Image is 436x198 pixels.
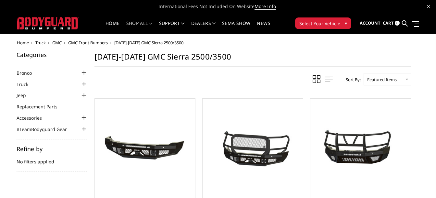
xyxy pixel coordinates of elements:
[342,75,361,84] label: Sort By:
[17,146,88,172] div: No filters applied
[17,81,36,88] a: Truck
[17,92,34,99] a: Jeep
[94,52,411,67] h1: [DATE]-[DATE] GMC Sierra 2500/3500
[383,20,394,26] span: Cart
[312,100,409,197] a: 2024-2025 GMC 2500-3500 - T2 Series - Extreme Front Bumper (receiver or winch) 2024-2025 GMC 2500...
[222,21,250,34] a: SEMA Show
[106,21,119,34] a: Home
[35,40,46,46] a: Truck
[17,52,88,58] h5: Categories
[17,146,88,152] h5: Refine by
[360,20,380,26] span: Account
[191,21,216,34] a: Dealers
[299,20,340,27] span: Select Your Vehicle
[360,15,380,32] a: Account
[52,40,62,46] a: GMC
[68,40,108,46] a: GMC Front Bumpers
[114,40,183,46] span: [DATE]-[DATE] GMC Sierra 2500/3500
[126,21,153,34] a: shop all
[17,40,29,46] a: Home
[17,17,79,29] img: BODYGUARD BUMPERS
[17,103,66,110] a: Replacement Parts
[255,3,276,10] a: More Info
[257,21,270,34] a: News
[204,100,301,197] a: 2024-2025 GMC 2500-3500 - FT Series - Extreme Front Bumper 2024-2025 GMC 2500-3500 - FT Series - ...
[395,21,400,26] span: 0
[345,20,347,27] span: ▾
[17,70,40,76] a: Bronco
[17,126,75,133] a: #TeamBodyguard Gear
[159,21,185,34] a: Support
[17,115,50,121] a: Accessories
[96,100,193,197] a: 2024-2025 GMC 2500-3500 - FT Series - Base Front Bumper 2024-2025 GMC 2500-3500 - FT Series - Bas...
[295,17,351,29] button: Select Your Vehicle
[383,15,400,32] a: Cart 0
